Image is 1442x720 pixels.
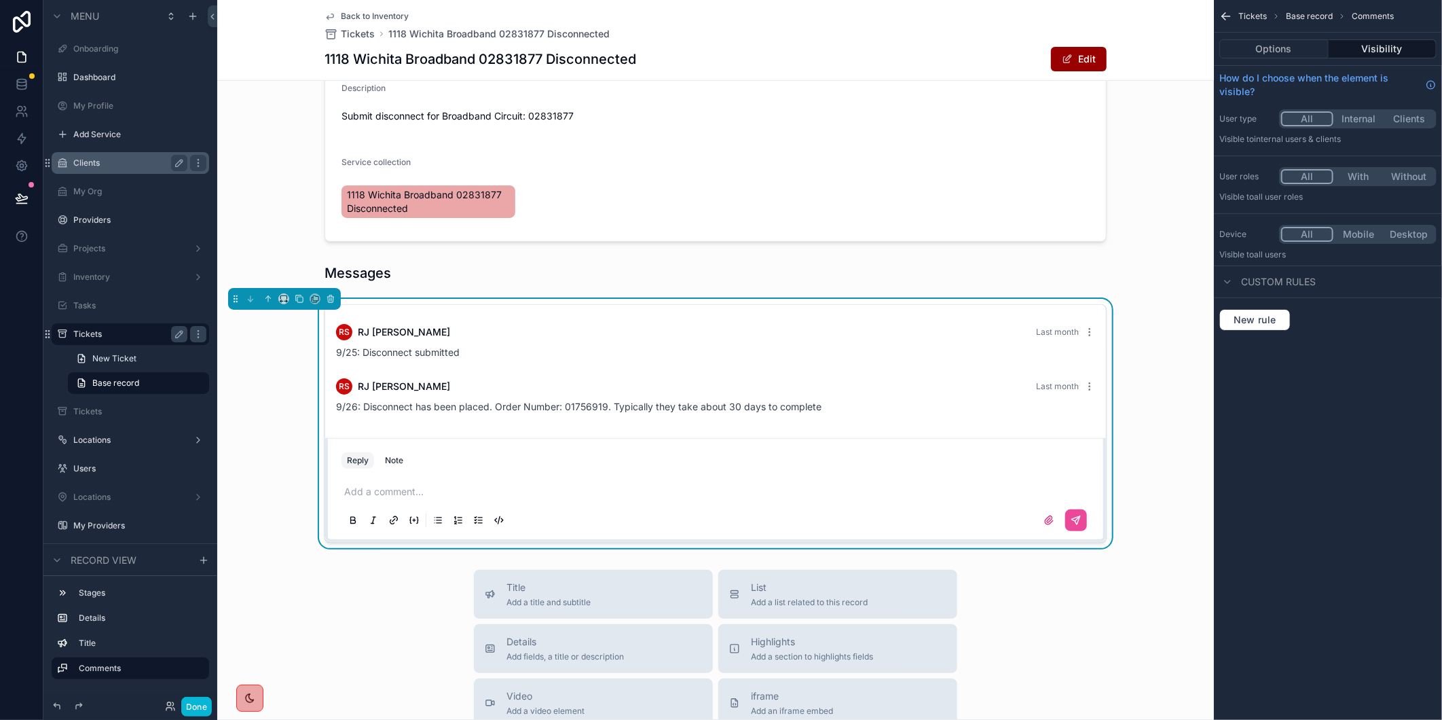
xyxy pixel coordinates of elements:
label: Title [79,638,204,649]
label: Locations [73,492,187,503]
a: Tickets [325,27,375,41]
div: Note [385,455,403,466]
label: Users [73,463,206,474]
span: Add an iframe embed [751,706,833,717]
label: Tickets [73,406,206,417]
span: How do I choose when the element is visible? [1219,71,1420,98]
a: How do I choose when the element is visible? [1219,71,1437,98]
button: Clients [1384,111,1435,126]
button: Without [1384,169,1435,184]
label: Tickets [73,329,182,340]
span: iframe [751,689,833,703]
span: Back to Inventory [341,11,409,22]
span: Base record [92,378,139,389]
label: My Org [73,186,206,197]
span: Last month [1036,381,1079,391]
label: Onboarding [73,43,206,54]
span: Tickets [1238,11,1267,22]
label: Projects [73,243,187,254]
a: Base record [68,372,209,394]
button: All [1281,111,1333,126]
span: Base record [1286,11,1333,22]
button: ListAdd a list related to this record [718,570,957,619]
span: Last month [1036,327,1079,337]
label: Add Service [73,129,206,140]
span: Comments [1352,11,1394,22]
p: Visible to [1219,134,1437,145]
span: New rule [1228,314,1282,326]
label: Inventory [73,272,187,283]
span: Video [506,689,585,703]
span: Add a section to highlights fields [751,651,873,662]
span: Add a list related to this record [751,597,868,608]
span: Add fields, a title or description [506,651,624,662]
button: All [1281,227,1333,242]
button: HighlightsAdd a section to highlights fields [718,624,957,673]
a: New Ticket [68,348,209,370]
button: Visibility [1329,39,1437,58]
label: My Profile [73,101,206,111]
button: Options [1219,39,1329,58]
span: RS [339,327,350,338]
label: Details [79,613,204,624]
span: RJ [PERSON_NAME] [358,325,450,339]
label: Dashboard [73,72,206,83]
button: New rule [1219,309,1291,331]
span: Custom rules [1241,275,1316,289]
button: Edit [1051,47,1107,71]
span: List [751,581,868,594]
div: scrollable content [43,576,217,693]
a: 1118 Wichita Broadband 02831877 Disconnected [388,27,610,41]
span: all users [1254,249,1286,259]
span: Add a video element [506,706,585,717]
label: Stages [79,588,204,598]
span: 9/26: Disconnect has been placed. Order Number: 01756919. Typically they take about 30 days to co... [336,401,821,412]
span: Details [506,635,624,649]
button: Mobile [1333,227,1384,242]
span: Internal users & clients [1254,134,1341,144]
span: Add a title and subtitle [506,597,591,608]
span: Tickets [341,27,375,41]
p: Visible to [1219,249,1437,260]
span: Record view [71,554,136,567]
button: Desktop [1384,227,1435,242]
label: Locations [73,435,187,446]
span: Highlights [751,635,873,649]
span: Menu [71,10,99,23]
label: Device [1219,229,1274,240]
label: Clients [73,158,182,168]
h1: 1118 Wichita Broadband 02831877 Disconnected [325,50,636,69]
p: Visible to [1219,192,1437,202]
label: Comments [79,663,198,674]
label: User roles [1219,171,1274,182]
span: RS [339,381,350,392]
button: Done [181,697,212,717]
button: All [1281,169,1333,184]
label: My Providers [73,520,206,531]
label: Tasks [73,300,206,311]
button: Note [380,452,409,469]
span: Title [506,581,591,594]
label: Providers [73,215,206,226]
span: New Ticket [92,353,136,364]
span: 9/25: Disconnect submitted [336,346,460,358]
span: All user roles [1254,192,1303,202]
a: Back to Inventory [325,11,409,22]
button: With [1333,169,1384,184]
button: TitleAdd a title and subtitle [474,570,713,619]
